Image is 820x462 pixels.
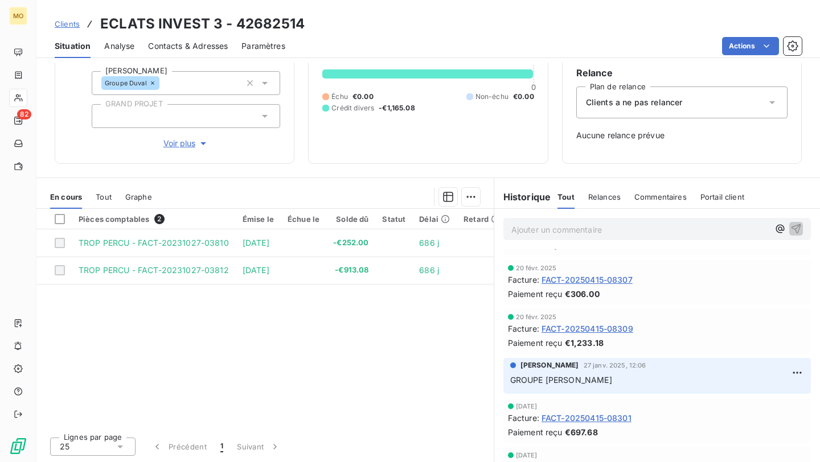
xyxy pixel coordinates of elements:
[9,7,27,25] div: MO
[510,375,612,385] span: GROUPE [PERSON_NAME]
[508,337,563,349] span: Paiement reçu
[154,214,165,224] span: 2
[508,288,563,300] span: Paiement reçu
[79,238,229,247] span: TROP PERCU - FACT-20231027-03810
[331,92,348,102] span: Échu
[17,109,31,119] span: 82
[145,435,214,459] button: Précédent
[230,435,288,459] button: Suivant
[60,441,69,452] span: 25
[508,412,539,424] span: Facture :
[333,237,368,249] span: -€252.00
[576,66,788,80] h6: Relance
[565,288,600,300] span: €306.00
[243,214,274,224] div: Émise le
[96,192,112,201] span: Tout
[55,19,80,28] span: Clients
[508,323,539,335] span: Facture :
[243,265,269,275] span: [DATE]
[100,14,305,34] h3: ECLATS INVEST 3 - 42682514
[148,40,228,52] span: Contacts & Adresses
[333,265,368,276] span: -€913.08
[214,435,230,459] button: 1
[508,274,539,286] span: Facture :
[516,403,538,410] span: [DATE]
[542,323,633,335] span: FACT-20250415-08309
[333,214,368,224] div: Solde dû
[516,452,538,459] span: [DATE]
[9,437,27,455] img: Logo LeanPay
[382,214,405,224] div: Statut
[516,313,557,320] span: 20 févr. 2025
[588,192,621,201] span: Relances
[565,426,598,438] span: €697.68
[50,192,82,201] span: En cours
[79,265,229,275] span: TROP PERCU - FACT-20231027-03812
[520,360,579,370] span: [PERSON_NAME]
[125,192,152,201] span: Graphe
[419,214,450,224] div: Délai
[105,80,147,86] span: Groupe Duval
[516,265,557,271] span: 20 févr. 2025
[419,238,439,247] span: 686 j
[508,426,563,438] span: Paiement reçu
[464,214,500,224] div: Retard
[163,138,209,149] span: Voir plus
[104,40,134,52] span: Analyse
[379,103,415,113] span: -€1,165.08
[576,130,788,141] span: Aucune relance prévue
[722,37,779,55] button: Actions
[557,192,575,201] span: Tout
[288,214,319,224] div: Échue le
[159,78,169,88] input: Ajouter une valeur
[513,92,534,102] span: €0.00
[542,412,632,424] span: FACT-20250415-08301
[243,238,269,247] span: [DATE]
[55,18,80,30] a: Clients
[55,40,91,52] span: Situation
[331,103,374,113] span: Crédit divers
[101,111,110,121] input: Ajouter une valeur
[565,337,604,349] span: €1,233.18
[531,82,536,92] span: 0
[241,40,285,52] span: Paramètres
[92,137,280,150] button: Voir plus
[475,92,509,102] span: Non-échu
[79,214,229,224] div: Pièces comptables
[584,362,646,369] span: 27 janv. 2025, 12:06
[634,192,687,201] span: Commentaires
[494,190,551,204] h6: Historique
[586,97,683,108] span: Clients a ne pas relancer
[542,274,633,286] span: FACT-20250415-08307
[352,92,374,102] span: €0.00
[419,265,439,275] span: 686 j
[700,192,744,201] span: Portail client
[220,441,223,452] span: 1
